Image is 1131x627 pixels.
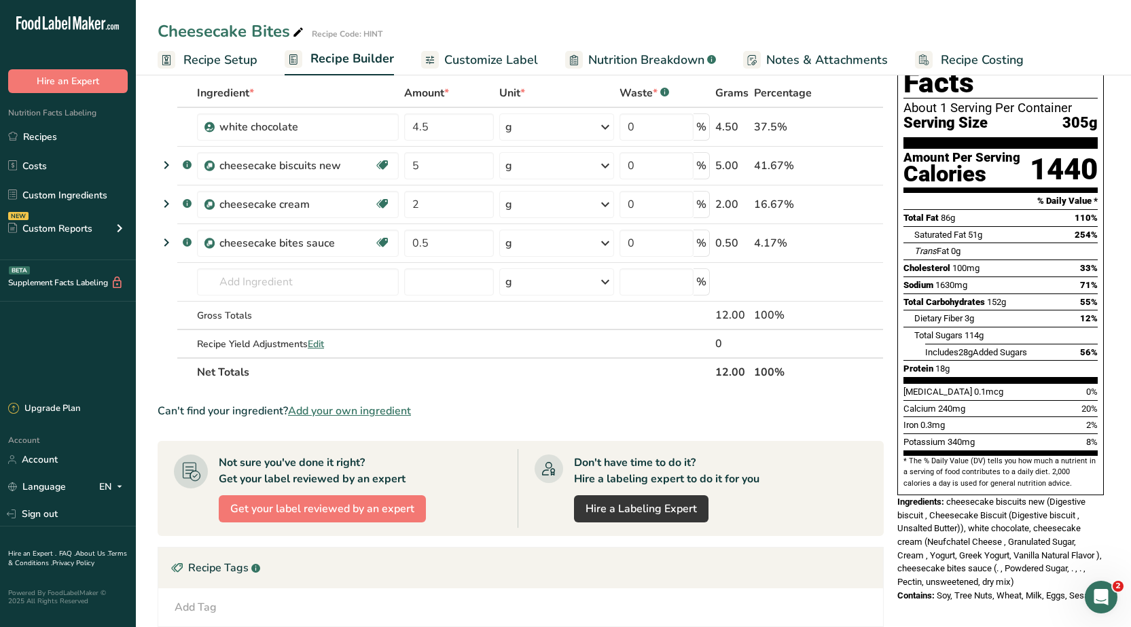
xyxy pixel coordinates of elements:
div: 4.50 [715,119,749,135]
a: Recipe Costing [915,45,1024,75]
div: About 1 Serving Per Container [903,101,1098,115]
a: Hire an Expert . [8,549,56,558]
div: 1440 [1030,151,1098,187]
a: Terms & Conditions . [8,549,127,568]
a: Language [8,475,66,499]
span: 28g [958,347,973,357]
span: 240mg [938,404,965,414]
div: Cheesecake Bites [158,19,306,43]
span: Amount [404,85,449,101]
span: 55% [1080,297,1098,307]
span: 152g [987,297,1006,307]
div: Gross Totals [197,308,399,323]
div: cheesecake biscuits new [219,158,374,174]
a: Nutrition Breakdown [565,45,716,75]
span: Total Carbohydrates [903,297,985,307]
div: NEW [8,212,29,220]
span: 12% [1080,313,1098,323]
a: FAQ . [59,549,75,558]
div: 5.00 [715,158,749,174]
div: Can't find your ingredient? [158,403,884,419]
span: Unit [499,85,525,101]
div: Custom Reports [8,221,92,236]
span: 20% [1081,404,1098,414]
div: 100% [754,307,819,323]
div: Calories [903,164,1020,184]
span: Grams [715,85,749,101]
a: Customize Label [421,45,538,75]
iframe: Intercom live chat [1085,581,1117,613]
span: Includes Added Sugars [925,347,1027,357]
span: Total Sugars [914,330,963,340]
button: Hire an Expert [8,69,128,93]
button: Get your label reviewed by an expert [219,495,426,522]
span: 1630mg [935,280,967,290]
span: Saturated Fat [914,230,966,240]
span: Get your label reviewed by an expert [230,501,414,517]
span: Percentage [754,85,812,101]
div: Recipe Code: HINT [312,28,382,40]
span: 0.3mg [920,420,945,430]
span: Dietary Fiber [914,313,963,323]
span: Customize Label [444,51,538,69]
span: Notes & Attachments [766,51,888,69]
th: 100% [751,357,822,386]
span: Serving Size [903,115,988,132]
span: Ingredients: [897,497,944,507]
span: 56% [1080,347,1098,357]
div: cheesecake cream [219,196,374,213]
span: Total Fat [903,213,939,223]
span: Add your own ingredient [288,403,411,419]
div: Recipe Tags [158,548,883,588]
span: 33% [1080,263,1098,273]
div: 16.67% [754,196,819,213]
span: 8% [1086,437,1098,447]
span: 71% [1080,280,1098,290]
div: 2.00 [715,196,749,213]
span: 114g [965,330,984,340]
span: 110% [1075,213,1098,223]
section: * The % Daily Value (DV) tells you how much a nutrient in a serving of food contributes to a dail... [903,456,1098,489]
span: Calcium [903,404,936,414]
span: [MEDICAL_DATA] [903,387,972,397]
span: Recipe Setup [183,51,257,69]
div: Upgrade Plan [8,402,80,416]
div: 12.00 [715,307,749,323]
a: Recipe Setup [158,45,257,75]
a: Recipe Builder [285,43,394,76]
span: 2% [1086,420,1098,430]
span: 254% [1075,230,1098,240]
span: Recipe Costing [941,51,1024,69]
span: Sodium [903,280,933,290]
span: 100mg [952,263,980,273]
img: Sub Recipe [204,161,215,171]
span: cheesecake biscuits new (Digestive biscuit , Cheesecake Biscuit (Digestive biscuit , Unsalted But... [897,497,1102,587]
span: Recipe Builder [310,50,394,68]
h1: Nutrition Facts [903,36,1098,98]
div: EN [99,479,128,495]
div: 37.5% [754,119,819,135]
div: white chocolate [219,119,389,135]
span: Fat [914,246,949,256]
span: Iron [903,420,918,430]
span: Protein [903,363,933,374]
div: 0 [715,336,749,352]
div: Add Tag [175,599,217,615]
a: About Us . [75,549,108,558]
span: Ingredient [197,85,254,101]
span: 0.1mcg [974,387,1003,397]
a: Hire a Labeling Expert [574,495,708,522]
span: Cholesterol [903,263,950,273]
div: BETA [9,266,30,274]
i: Trans [914,246,937,256]
div: g [505,196,512,213]
div: 0.50 [715,235,749,251]
span: Nutrition Breakdown [588,51,704,69]
span: Soy, Tree Nuts, Wheat, Milk, Eggs, Sesame [937,590,1102,601]
span: 3g [965,313,974,323]
span: Potassium [903,437,946,447]
div: Powered By FoodLabelMaker © 2025 All Rights Reserved [8,589,128,605]
a: Notes & Attachments [743,45,888,75]
span: 2 [1113,581,1124,592]
div: g [505,235,512,251]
